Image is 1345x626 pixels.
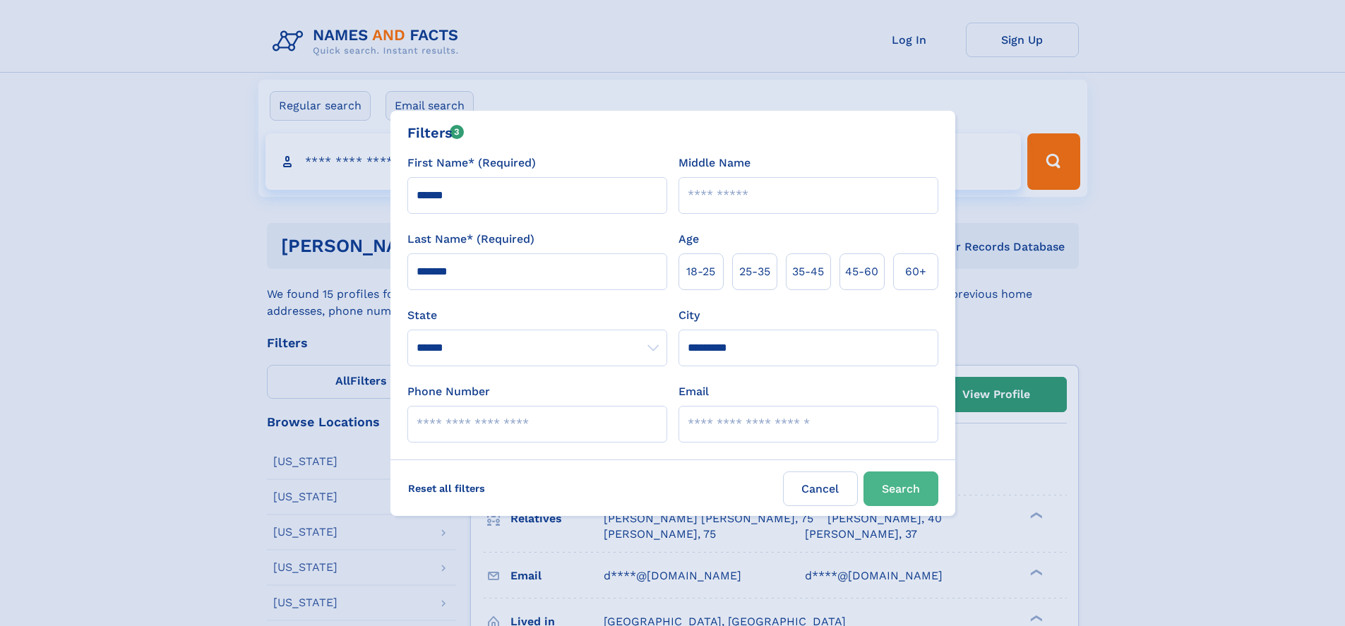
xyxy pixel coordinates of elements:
[863,471,938,506] button: Search
[905,263,926,280] span: 60+
[739,263,770,280] span: 25‑35
[679,231,699,248] label: Age
[407,155,536,171] label: First Name* (Required)
[407,383,490,400] label: Phone Number
[679,155,751,171] label: Middle Name
[792,263,824,280] span: 35‑45
[399,471,494,505] label: Reset all filters
[686,263,715,280] span: 18‑25
[407,122,465,143] div: Filters
[407,231,534,248] label: Last Name* (Required)
[407,307,667,324] label: State
[679,307,700,324] label: City
[679,383,709,400] label: Email
[845,263,878,280] span: 45‑60
[783,471,858,506] label: Cancel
